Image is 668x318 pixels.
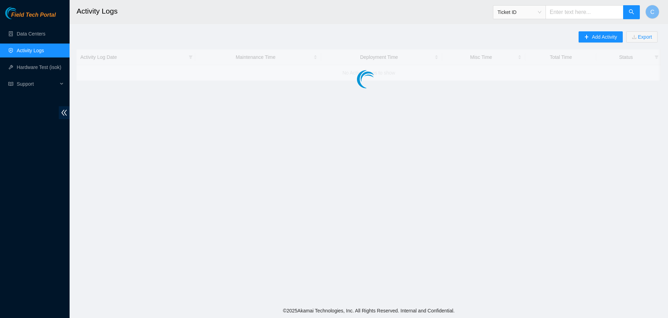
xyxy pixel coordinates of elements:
[650,8,654,16] span: C
[8,82,13,86] span: read
[17,77,58,91] span: Support
[17,31,45,37] a: Data Centers
[629,9,634,16] span: search
[626,31,658,42] button: downloadExport
[11,12,56,18] span: Field Tech Portal
[546,5,623,19] input: Enter text here...
[59,106,70,119] span: double-left
[623,5,640,19] button: search
[70,303,668,318] footer: © 2025 Akamai Technologies, Inc. All Rights Reserved. Internal and Confidential.
[498,7,541,17] span: Ticket ID
[5,7,35,19] img: Akamai Technologies
[645,5,659,19] button: C
[592,33,617,41] span: Add Activity
[5,13,56,22] a: Akamai TechnologiesField Tech Portal
[579,31,622,42] button: plusAdd Activity
[17,64,61,70] a: Hardware Test (isok)
[17,48,44,53] a: Activity Logs
[584,34,589,40] span: plus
